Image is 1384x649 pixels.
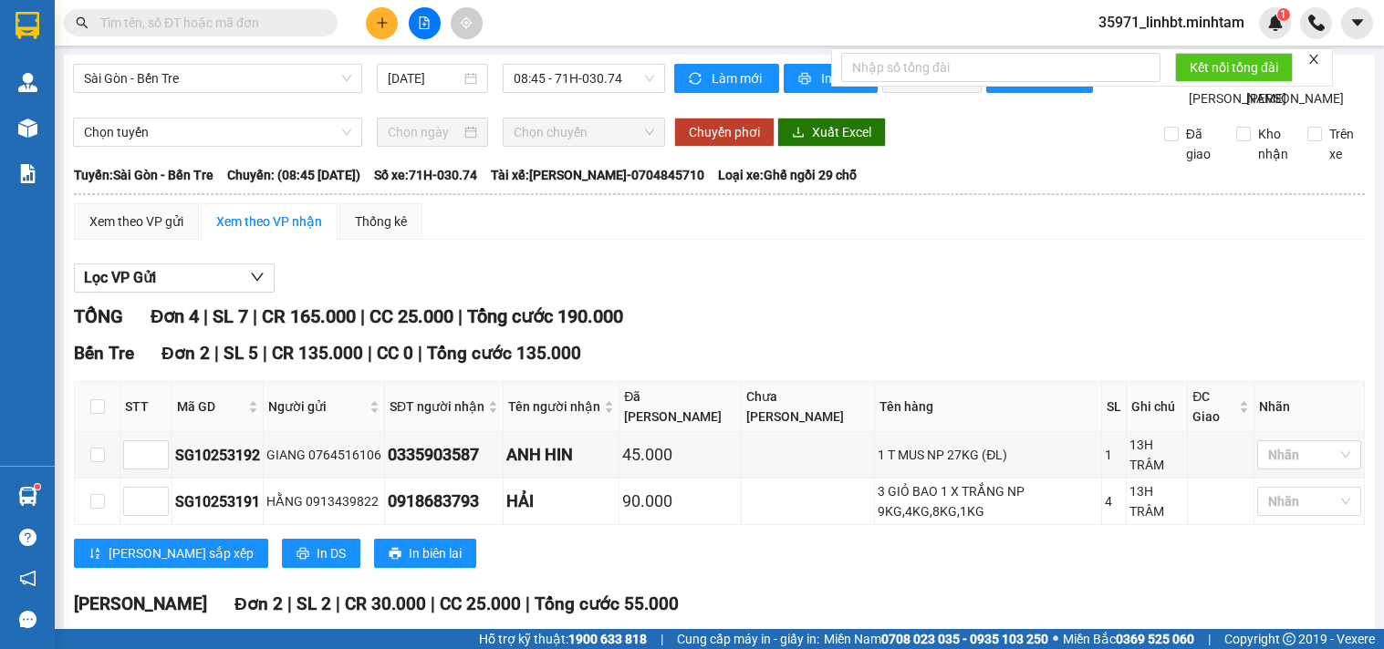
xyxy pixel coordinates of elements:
[431,593,435,614] span: |
[1175,53,1293,82] button: Kết nối tổng đài
[1208,629,1211,649] span: |
[506,442,616,468] div: ANH HIN
[360,305,365,327] span: |
[824,629,1048,649] span: Miền Nam
[1192,386,1235,427] span: ĐC Giao
[875,382,1102,432] th: Tên hàng
[224,343,258,364] span: SL 5
[504,479,619,525] td: HẢI
[266,491,381,511] div: HẰNG 0913439822
[109,543,254,563] span: [PERSON_NAME] sắp xếp
[1102,382,1127,432] th: SL
[674,64,779,93] button: syncLàm mới
[742,382,875,432] th: Chưa [PERSON_NAME]
[440,593,521,614] span: CC 25.000
[250,270,265,284] span: down
[1129,435,1184,475] div: 13H TRÂM
[35,484,40,489] sup: 1
[712,68,765,88] span: Làm mới
[812,122,871,142] span: Xuất Excel
[161,343,210,364] span: Đơn 2
[1053,635,1058,643] span: ⚪️
[253,305,257,327] span: |
[272,343,363,364] span: CR 135.000
[377,343,413,364] span: CC 0
[777,118,886,147] button: downloadXuất Excel
[1283,633,1296,645] span: copyright
[19,570,36,587] span: notification
[427,343,581,364] span: Tổng cước 135.000
[216,211,322,232] div: Xem theo VP nhận
[151,305,199,327] span: Đơn 4
[1307,53,1320,66] span: close
[388,442,500,468] div: 0335903587
[89,211,183,232] div: Xem theo VP gửi
[1179,124,1223,164] span: Đã giao
[514,65,654,92] span: 08:45 - 71H-030.74
[366,7,398,39] button: plus
[172,479,264,525] td: SG10253191
[622,489,738,514] div: 90.000
[388,489,500,514] div: 0918683793
[74,593,207,614] span: [PERSON_NAME]
[1277,8,1290,21] sup: 1
[84,266,156,289] span: Lọc VP Gửi
[74,263,275,293] button: Lọc VP Gửi
[491,165,704,185] span: Tài xế: [PERSON_NAME]-0704845710
[84,65,351,92] span: Sài Gòn - Bến Tre
[619,382,742,432] th: Đã [PERSON_NAME]
[76,16,88,29] span: search
[100,13,316,33] input: Tìm tên, số ĐT hoặc mã đơn
[266,445,381,465] div: GIANG 0764516106
[317,543,346,563] span: In DS
[1259,397,1359,417] div: Nhãn
[389,547,401,561] span: printer
[18,487,37,506] img: warehouse-icon
[568,632,647,646] strong: 1900 633 818
[74,305,123,327] span: TỔNG
[784,64,878,93] button: printerIn phơi
[622,442,738,468] div: 45.000
[18,118,37,138] img: warehouse-icon
[336,593,340,614] span: |
[878,481,1098,521] div: 3 GIỎ BAO 1 X TRẮNG NP 9KG,4KG,8KG,1KG
[504,432,619,479] td: ANH HIN
[369,305,453,327] span: CC 25.000
[390,397,484,417] span: SĐT người nhận
[203,305,208,327] span: |
[467,305,623,327] span: Tổng cước 190.000
[792,126,805,140] span: download
[409,543,462,563] span: In biên lai
[374,165,477,185] span: Số xe: 71H-030.74
[535,593,679,614] span: Tổng cước 55.000
[1129,481,1184,521] div: 13H TRÂM
[1267,15,1284,31] img: icon-new-feature
[1280,8,1286,21] span: 1
[177,397,245,417] span: Mã GD
[74,168,213,182] b: Tuyến: Sài Gòn - Bến Tre
[385,479,504,525] td: 0918683793
[227,165,360,185] span: Chuyến: (08:45 [DATE])
[84,118,351,146] span: Chọn tuyến
[418,16,431,29] span: file-add
[479,629,647,649] span: Hỗ trợ kỹ thuật:
[213,305,248,327] span: SL 7
[674,118,775,147] button: Chuyển phơi
[376,16,389,29] span: plus
[798,72,814,87] span: printer
[881,632,1048,646] strong: 0708 023 035 - 0935 103 250
[1116,632,1194,646] strong: 0369 525 060
[677,629,819,649] span: Cung cấp máy in - giấy in:
[297,547,309,561] span: printer
[1105,491,1123,511] div: 4
[1349,15,1366,31] span: caret-down
[458,305,463,327] span: |
[1308,15,1325,31] img: phone-icon
[508,397,600,417] span: Tên người nhận
[287,593,292,614] span: |
[661,629,663,649] span: |
[1322,124,1366,164] span: Trên xe
[409,7,441,39] button: file-add
[388,122,462,142] input: Chọn ngày
[385,432,504,479] td: 0335903587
